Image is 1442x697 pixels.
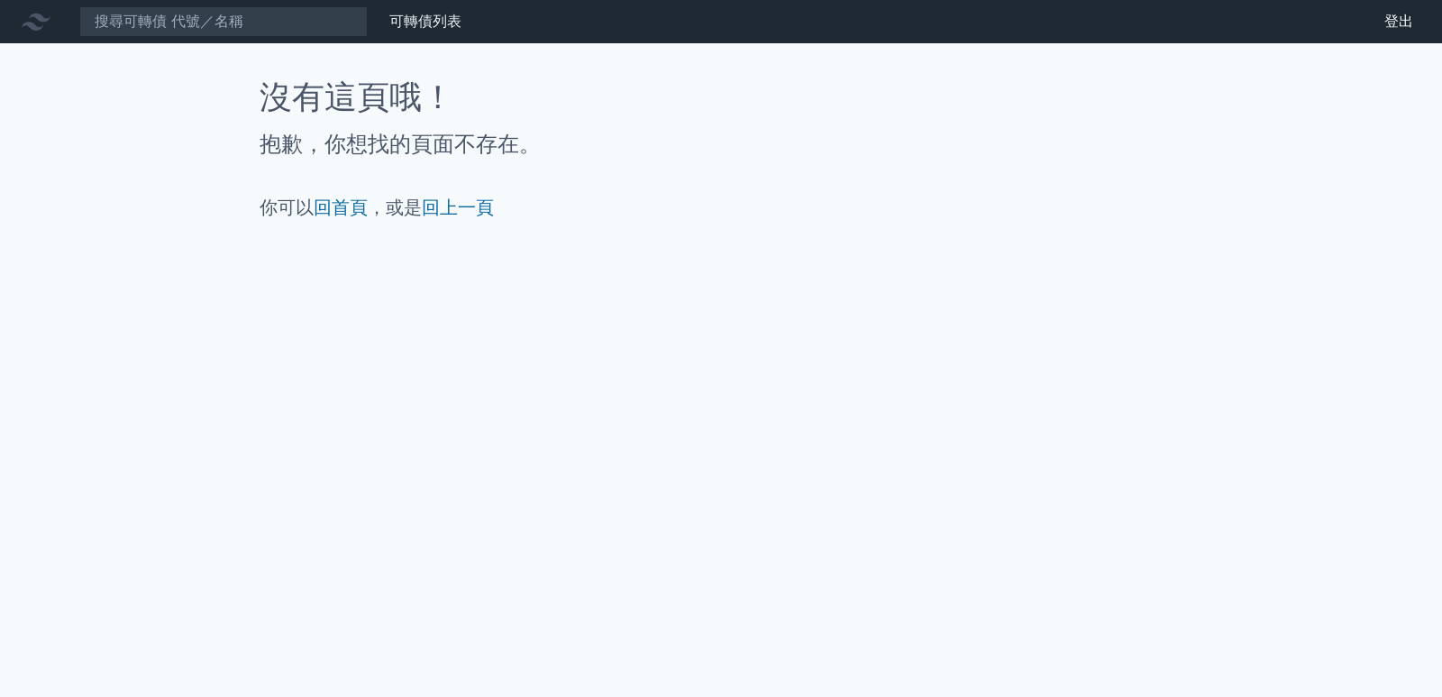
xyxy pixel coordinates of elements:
h1: 沒有這頁哦！ [260,79,1182,115]
h2: 抱歉，你想找的頁面不存在。 [260,130,1182,159]
a: 可轉債列表 [389,13,461,30]
input: 搜尋可轉債 代號／名稱 [79,6,368,37]
a: 登出 [1370,7,1428,36]
a: 回首頁 [314,197,368,218]
p: 你可以 ，或是 [260,195,1182,220]
a: 回上一頁 [422,197,494,218]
